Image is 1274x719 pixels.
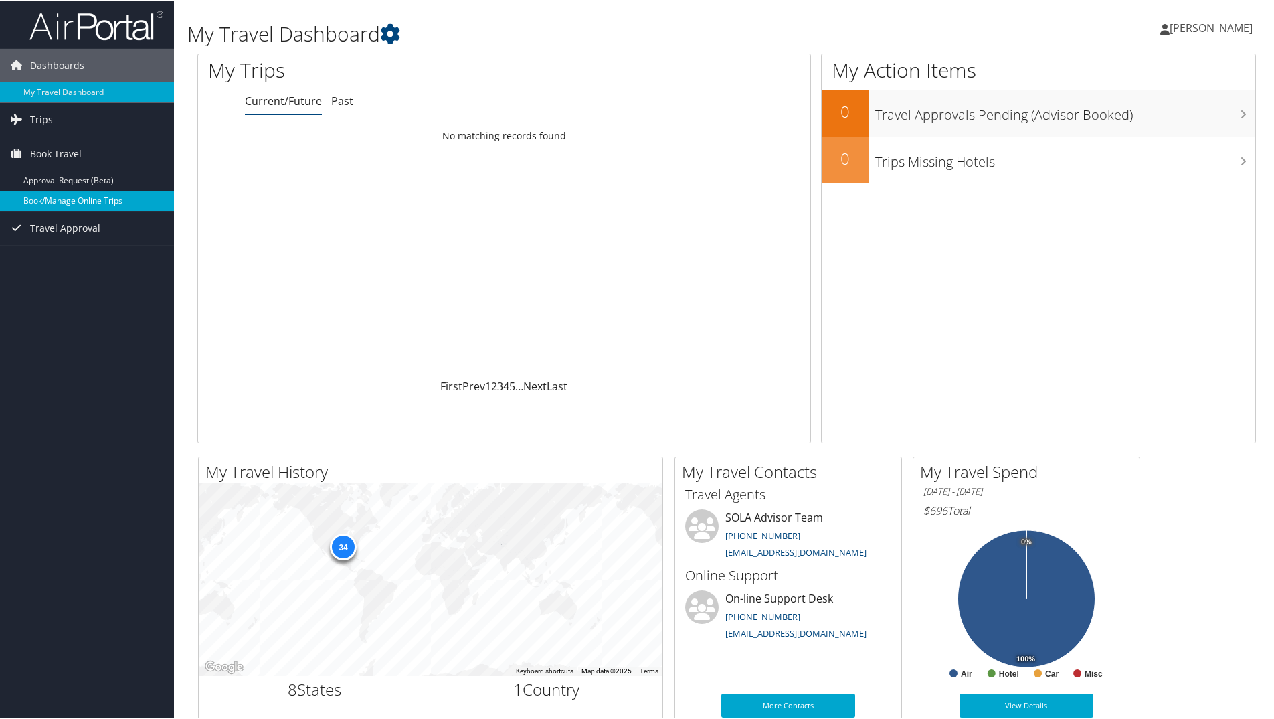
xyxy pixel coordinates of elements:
[209,677,421,700] h2: States
[923,502,947,517] span: $696
[523,378,547,392] a: Next
[1021,537,1032,545] tspan: 0%
[725,545,867,557] a: [EMAIL_ADDRESS][DOMAIN_NAME]
[202,657,246,675] img: Google
[999,668,1019,677] text: Hotel
[288,677,297,699] span: 8
[920,459,1140,482] h2: My Travel Spend
[640,666,658,673] a: Terms (opens in new tab)
[678,589,898,644] li: On-line Support Desk
[822,55,1255,83] h1: My Action Items
[822,99,869,122] h2: 0
[485,378,491,392] a: 1
[725,626,867,638] a: [EMAIL_ADDRESS][DOMAIN_NAME]
[198,123,810,147] td: No matching records found
[721,692,855,716] a: More Contacts
[462,378,485,392] a: Prev
[513,677,523,699] span: 1
[491,378,497,392] a: 2
[725,528,800,540] a: [PHONE_NUMBER]
[503,378,509,392] a: 4
[960,692,1093,716] a: View Details
[29,9,163,40] img: airportal-logo.png
[245,92,322,107] a: Current/Future
[1016,654,1035,662] tspan: 100%
[30,102,53,135] span: Trips
[330,532,357,559] div: 34
[331,92,353,107] a: Past
[30,48,84,81] span: Dashboards
[208,55,545,83] h1: My Trips
[822,146,869,169] h2: 0
[822,88,1255,135] a: 0Travel Approvals Pending (Advisor Booked)
[923,484,1129,497] h6: [DATE] - [DATE]
[678,508,898,563] li: SOLA Advisor Team
[440,378,462,392] a: First
[30,210,100,244] span: Travel Approval
[1160,7,1266,47] a: [PERSON_NAME]
[581,666,632,673] span: Map data ©2025
[682,459,901,482] h2: My Travel Contacts
[1045,668,1059,677] text: Car
[30,136,82,169] span: Book Travel
[547,378,567,392] a: Last
[875,145,1255,170] h3: Trips Missing Hotels
[875,98,1255,123] h3: Travel Approvals Pending (Advisor Booked)
[685,484,891,503] h3: Travel Agents
[725,609,800,621] a: [PHONE_NUMBER]
[822,135,1255,182] a: 0Trips Missing Hotels
[202,657,246,675] a: Open this area in Google Maps (opens a new window)
[509,378,515,392] a: 5
[441,677,653,700] h2: Country
[516,665,573,675] button: Keyboard shortcuts
[1170,19,1253,34] span: [PERSON_NAME]
[961,668,972,677] text: Air
[1085,668,1103,677] text: Misc
[497,378,503,392] a: 3
[205,459,662,482] h2: My Travel History
[515,378,523,392] span: …
[685,565,891,584] h3: Online Support
[187,19,907,47] h1: My Travel Dashboard
[923,502,1129,517] h6: Total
